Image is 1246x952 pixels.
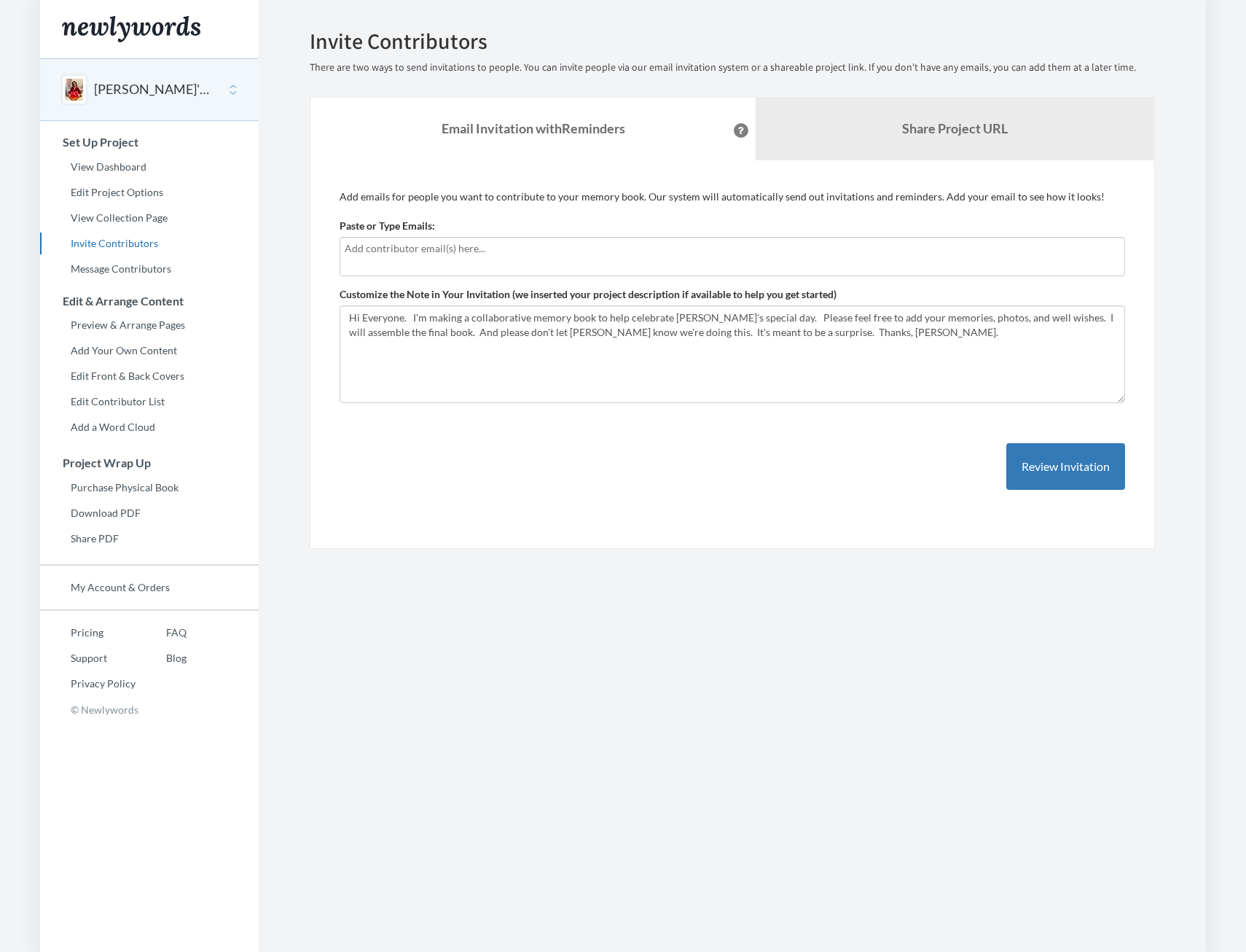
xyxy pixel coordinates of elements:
a: Privacy Policy [40,673,136,695]
h3: Set Up Project [41,136,259,149]
label: Customize the Note in Your Invitation (we inserted your project description if available to help ... [340,287,836,302]
a: Share PDF [40,528,259,550]
a: Preview & Arrange Pages [40,314,259,336]
textarea: Hi Everyone. I'm making a collaborative memory book to help celebrate [PERSON_NAME]'s special day... [340,305,1125,403]
a: Edit Project Options [40,182,259,203]
a: Add a Word Cloud [40,416,259,438]
a: FAQ [136,622,187,644]
a: Edit Front & Back Covers [40,365,259,387]
b: Share Project URL [902,120,1008,136]
p: There are two ways to send invitations to people. You can invite people via our email invitation ... [310,61,1155,75]
button: Review Invitation [1006,443,1125,491]
h2: Invite Contributors [310,29,1155,53]
a: View Dashboard [40,156,259,178]
h3: Edit & Arrange Content [41,294,259,308]
a: Purchase Physical Book [40,477,259,499]
h3: Project Wrap Up [41,456,259,469]
label: Paste or Type Emails: [340,219,435,233]
button: [PERSON_NAME]'s 50th Birthday [94,80,212,99]
a: Pricing [40,622,136,644]
a: Message Contributors [40,258,259,280]
a: Download PDF [40,502,259,524]
a: Add Your Own Content [40,340,259,362]
a: Blog [136,647,187,669]
input: Add contributor email(s) here... [345,241,1120,257]
a: View Collection Page [40,207,259,229]
a: Edit Contributor List [40,391,259,413]
p: Add emails for people you want to contribute to your memory book. Our system will automatically s... [340,190,1125,204]
img: Newlywords logo [62,16,200,42]
a: Invite Contributors [40,233,259,254]
a: My Account & Orders [40,577,259,598]
p: © Newlywords [40,698,259,721]
strong: Email Invitation with Reminders [442,120,625,136]
a: Support [40,647,136,669]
